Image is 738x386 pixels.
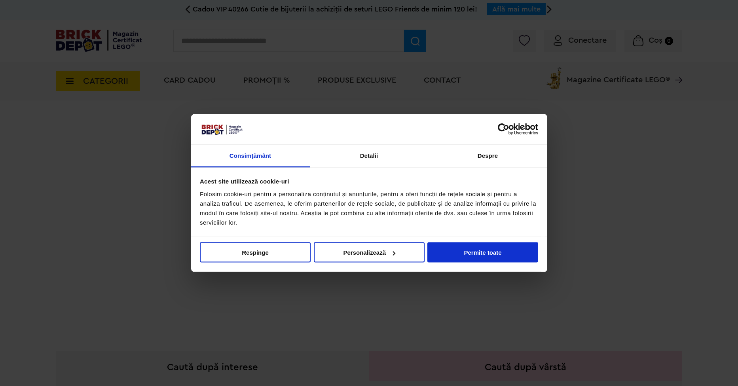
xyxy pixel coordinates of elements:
[200,177,538,186] div: Acest site utilizează cookie-uri
[429,145,547,167] a: Despre
[200,189,538,227] div: Folosim cookie-uri pentru a personaliza conținutul și anunțurile, pentru a oferi funcții de rețel...
[427,242,538,263] button: Permite toate
[314,242,425,263] button: Personalizează
[310,145,429,167] a: Detalii
[200,123,243,136] img: siglă
[200,242,311,263] button: Respinge
[191,145,310,167] a: Consimțământ
[469,123,538,135] a: Usercentrics Cookiebot - opens in a new window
